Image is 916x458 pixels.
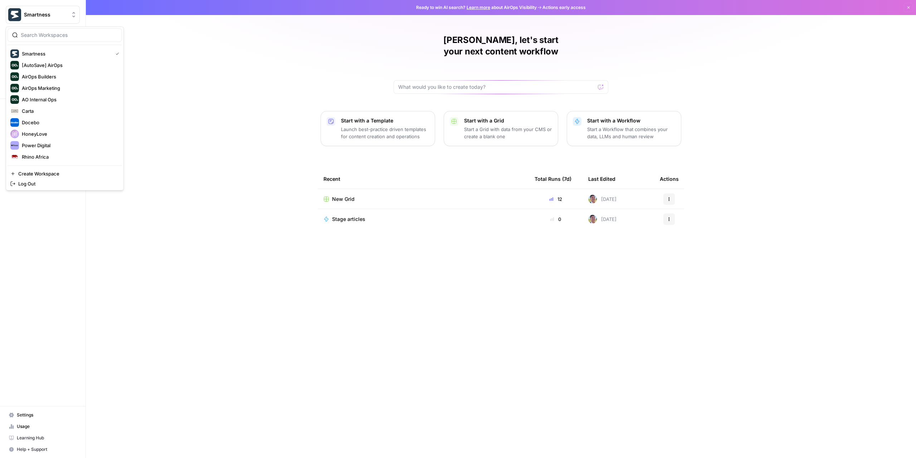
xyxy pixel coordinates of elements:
span: Power Digital [22,142,116,149]
span: [AutoSave] AirOps [22,62,116,69]
p: Start a Grid with data from your CMS or create a blank one [464,126,552,140]
p: Start with a Grid [464,117,552,124]
a: Settings [6,409,80,421]
span: Create Workspace [18,170,116,177]
div: Workspace: Smartness [6,26,124,191]
span: Learning Hub [17,435,77,441]
span: Usage [17,423,77,430]
button: Start with a GridStart a Grid with data from your CMS or create a blank one [444,111,558,146]
img: Smartness Logo [8,8,21,21]
p: Launch best-practice driven templates for content creation and operations [341,126,429,140]
input: Search Workspaces [21,32,117,39]
input: What would you like to create today? [398,83,595,91]
span: New Grid [332,196,355,203]
button: Start with a TemplateLaunch best-practice driven templates for content creation and operations [321,111,435,146]
h1: [PERSON_NAME], let's start your next content workflow [394,34,608,57]
img: 99f2gcj60tl1tjps57nny4cf0tt1 [588,215,597,223]
img: Rhino Africa Logo [10,153,19,161]
a: Usage [6,421,80,432]
img: Docebo Logo [10,118,19,127]
a: Stage articles [323,216,523,223]
div: Actions [660,169,679,189]
span: HoneyLove [22,130,116,138]
span: AirOps Builders [22,73,116,80]
img: AirOps Marketing Logo [10,84,19,92]
a: Learning Hub [6,432,80,444]
span: Stage articles [332,216,365,223]
a: Learn more [467,5,490,10]
p: Start with a Workflow [587,117,675,124]
span: AirOps Marketing [22,85,116,92]
span: Actions early access [542,4,586,11]
span: Smartness [22,50,110,57]
span: Smartness [24,11,67,18]
a: New Grid [323,196,523,203]
span: Docebo [22,119,116,126]
button: Start with a WorkflowStart a Workflow that combines your data, LLMs and human review [567,111,681,146]
img: Carta Logo [10,107,19,115]
div: [DATE] [588,195,617,203]
div: Total Runs (7d) [535,169,571,189]
p: Start a Workflow that combines your data, LLMs and human review [587,126,675,140]
div: 0 [535,216,577,223]
span: Help + Support [17,446,77,453]
span: Carta [22,107,116,115]
img: AirOps Builders Logo [10,72,19,81]
p: Start with a Template [341,117,429,124]
a: Create Workspace [8,169,122,179]
img: HoneyLove Logo [10,130,19,138]
img: Power Digital Logo [10,141,19,150]
span: AO Internal Ops [22,96,116,103]
div: Last Edited [588,169,615,189]
div: 12 [535,196,577,203]
button: Help + Support [6,444,80,455]
div: [DATE] [588,215,617,223]
img: [AutoSave] AirOps Logo [10,61,19,69]
img: AO Internal Ops Logo [10,95,19,104]
span: Rhino Africa [22,153,116,160]
img: 99f2gcj60tl1tjps57nny4cf0tt1 [588,195,597,203]
img: Smartness Logo [10,49,19,58]
div: Recent [323,169,523,189]
span: Settings [17,412,77,418]
button: Workspace: Smartness [6,6,80,24]
span: Ready to win AI search? about AirOps Visibility [416,4,537,11]
span: Log Out [18,180,116,187]
a: Log Out [8,179,122,189]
